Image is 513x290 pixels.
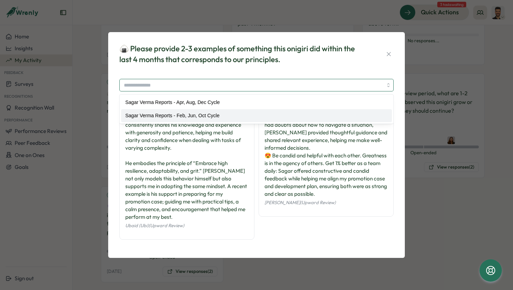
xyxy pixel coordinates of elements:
[121,96,392,109] div: Sagar Verma Reports - Apr, Aug, Dec Cycle
[125,106,248,221] div: Sagar is my go-to person for navigating internal initiatives and Product People processes. He con...
[125,223,184,228] span: Ubaid (Ubi) (Upward Review)
[119,43,367,65] div: 🍙 Please provide 2-3 examples of something this onigiri did within the last 4 months that corresp...
[265,200,336,205] span: [PERSON_NAME] (Upward Review)
[265,106,388,198] div: 📚 Spread knowledge generously. Offer what you know and reach out when you need it: Whenever I had...
[121,109,392,122] div: Sagar Verma Reports - Feb, Jun, Oct Cycle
